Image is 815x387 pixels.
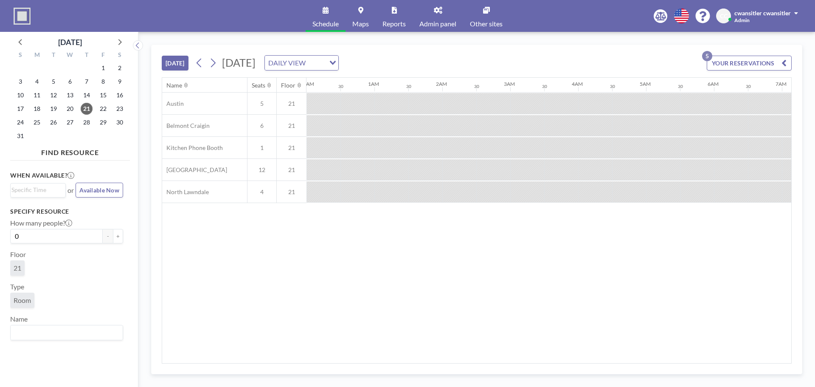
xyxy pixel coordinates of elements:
[58,36,82,48] div: [DATE]
[267,57,307,68] span: DAILY VIEW
[308,57,324,68] input: Search for option
[368,81,379,87] div: 1AM
[776,81,787,87] div: 7AM
[10,315,28,323] label: Name
[67,186,74,195] span: or
[572,81,583,87] div: 4AM
[14,264,21,272] span: 21
[678,84,683,89] div: 30
[406,84,411,89] div: 30
[97,62,109,74] span: Friday, August 1, 2025
[103,229,113,243] button: -
[97,116,109,128] span: Friday, August 29, 2025
[14,296,31,305] span: Room
[436,81,447,87] div: 2AM
[10,282,24,291] label: Type
[64,116,76,128] span: Wednesday, August 27, 2025
[31,116,43,128] span: Monday, August 25, 2025
[14,76,26,88] span: Sunday, August 3, 2025
[12,50,29,61] div: S
[247,100,276,107] span: 5
[277,188,306,196] span: 21
[11,185,61,195] input: Search for option
[10,219,72,227] label: How many people?
[734,17,750,23] span: Admin
[114,62,126,74] span: Saturday, August 2, 2025
[31,103,43,115] span: Monday, August 18, 2025
[252,82,265,89] div: Seats
[11,325,123,340] div: Search for option
[222,56,256,69] span: [DATE]
[97,89,109,101] span: Friday, August 15, 2025
[81,103,93,115] span: Thursday, August 21, 2025
[247,188,276,196] span: 4
[338,84,343,89] div: 30
[10,145,130,157] h4: FIND RESOURCE
[504,81,515,87] div: 3AM
[31,76,43,88] span: Monday, August 4, 2025
[382,20,406,27] span: Reports
[14,103,26,115] span: Sunday, August 17, 2025
[300,81,314,87] div: 12AM
[734,9,791,17] span: cwansitler cwansitler
[81,116,93,128] span: Thursday, August 28, 2025
[114,76,126,88] span: Saturday, August 9, 2025
[312,20,339,27] span: Schedule
[708,81,719,87] div: 6AM
[247,144,276,152] span: 1
[48,89,59,101] span: Tuesday, August 12, 2025
[48,116,59,128] span: Tuesday, August 26, 2025
[277,100,306,107] span: 21
[352,20,369,27] span: Maps
[97,76,109,88] span: Friday, August 8, 2025
[14,8,31,25] img: organization-logo
[10,250,26,259] label: Floor
[542,84,547,89] div: 30
[640,81,651,87] div: 5AM
[162,144,223,152] span: Kitchen Phone Booth
[31,89,43,101] span: Monday, August 11, 2025
[62,50,79,61] div: W
[277,144,306,152] span: 21
[14,130,26,142] span: Sunday, August 31, 2025
[114,116,126,128] span: Saturday, August 30, 2025
[14,89,26,101] span: Sunday, August 10, 2025
[474,84,479,89] div: 30
[470,20,503,27] span: Other sites
[114,89,126,101] span: Saturday, August 16, 2025
[419,20,456,27] span: Admin panel
[81,89,93,101] span: Thursday, August 14, 2025
[64,76,76,88] span: Wednesday, August 6, 2025
[95,50,111,61] div: F
[79,186,119,194] span: Available Now
[166,82,182,89] div: Name
[247,122,276,130] span: 6
[162,56,188,71] button: [DATE]
[29,50,45,61] div: M
[247,166,276,174] span: 12
[48,103,59,115] span: Tuesday, August 19, 2025
[45,50,62,61] div: T
[162,188,209,196] span: North Lawndale
[114,103,126,115] span: Saturday, August 23, 2025
[162,100,184,107] span: Austin
[277,166,306,174] span: 21
[707,56,792,71] button: YOUR RESERVATIONS5
[64,103,76,115] span: Wednesday, August 20, 2025
[78,50,95,61] div: T
[81,76,93,88] span: Thursday, August 7, 2025
[14,116,26,128] span: Sunday, August 24, 2025
[277,122,306,130] span: 21
[11,184,65,196] div: Search for option
[265,56,338,70] div: Search for option
[64,89,76,101] span: Wednesday, August 13, 2025
[111,50,128,61] div: S
[11,327,118,338] input: Search for option
[10,208,123,215] h3: Specify resource
[702,51,712,61] p: 5
[746,84,751,89] div: 30
[48,76,59,88] span: Tuesday, August 5, 2025
[162,166,227,174] span: [GEOGRAPHIC_DATA]
[720,12,728,20] span: CC
[76,183,123,198] button: Available Now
